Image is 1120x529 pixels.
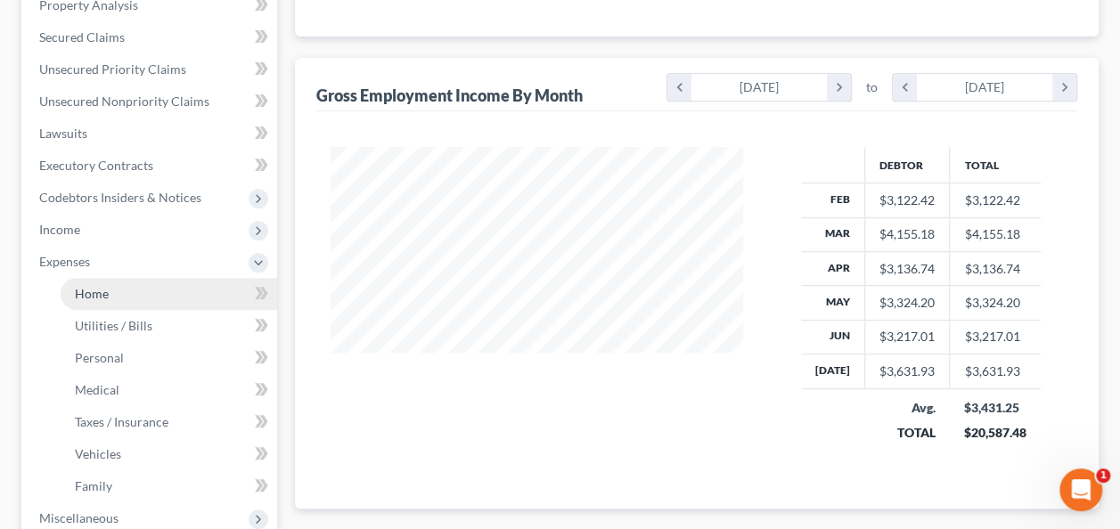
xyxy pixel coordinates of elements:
[1052,74,1076,101] i: chevron_right
[39,61,186,77] span: Unsecured Priority Claims
[879,399,936,417] div: Avg.
[39,126,87,141] span: Lawsuits
[667,74,691,101] i: chevron_left
[61,406,277,438] a: Taxes / Insurance
[950,354,1041,388] td: $3,631.93
[950,217,1041,251] td: $4,155.18
[61,342,277,374] a: Personal
[879,294,935,312] div: $3,324.20
[950,320,1041,354] td: $3,217.01
[75,318,152,333] span: Utilities / Bills
[879,328,935,346] div: $3,217.01
[75,414,168,429] span: Taxes / Insurance
[950,183,1041,217] td: $3,122.42
[865,147,950,183] th: Debtor
[25,53,277,85] a: Unsecured Priority Claims
[39,510,119,525] span: Miscellaneous
[801,217,865,251] th: Mar
[25,150,277,182] a: Executory Contracts
[827,74,851,101] i: chevron_right
[879,191,935,209] div: $3,122.42
[801,183,865,217] th: Feb
[917,74,1053,101] div: [DATE]
[866,78,878,96] span: to
[39,29,125,45] span: Secured Claims
[75,446,121,461] span: Vehicles
[879,362,935,380] div: $3,631.93
[1059,468,1102,511] iframe: Intercom live chat
[950,251,1041,285] td: $3,136.74
[75,350,124,365] span: Personal
[39,158,153,173] span: Executory Contracts
[1096,468,1110,483] span: 1
[39,94,209,109] span: Unsecured Nonpriority Claims
[39,190,201,205] span: Codebtors Insiders & Notices
[801,286,865,320] th: May
[801,320,865,354] th: Jun
[801,251,865,285] th: Apr
[61,470,277,502] a: Family
[61,374,277,406] a: Medical
[25,85,277,118] a: Unsecured Nonpriority Claims
[879,225,935,243] div: $4,155.18
[950,286,1041,320] td: $3,324.20
[61,310,277,342] a: Utilities / Bills
[801,354,865,388] th: [DATE]
[879,424,936,442] div: TOTAL
[950,147,1041,183] th: Total
[964,399,1026,417] div: $3,431.25
[39,222,80,237] span: Income
[75,382,119,397] span: Medical
[61,278,277,310] a: Home
[75,478,112,493] span: Family
[316,85,583,106] div: Gross Employment Income By Month
[691,74,828,101] div: [DATE]
[75,286,109,301] span: Home
[964,424,1026,442] div: $20,587.48
[879,260,935,278] div: $3,136.74
[25,21,277,53] a: Secured Claims
[893,74,917,101] i: chevron_left
[39,254,90,269] span: Expenses
[25,118,277,150] a: Lawsuits
[61,438,277,470] a: Vehicles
